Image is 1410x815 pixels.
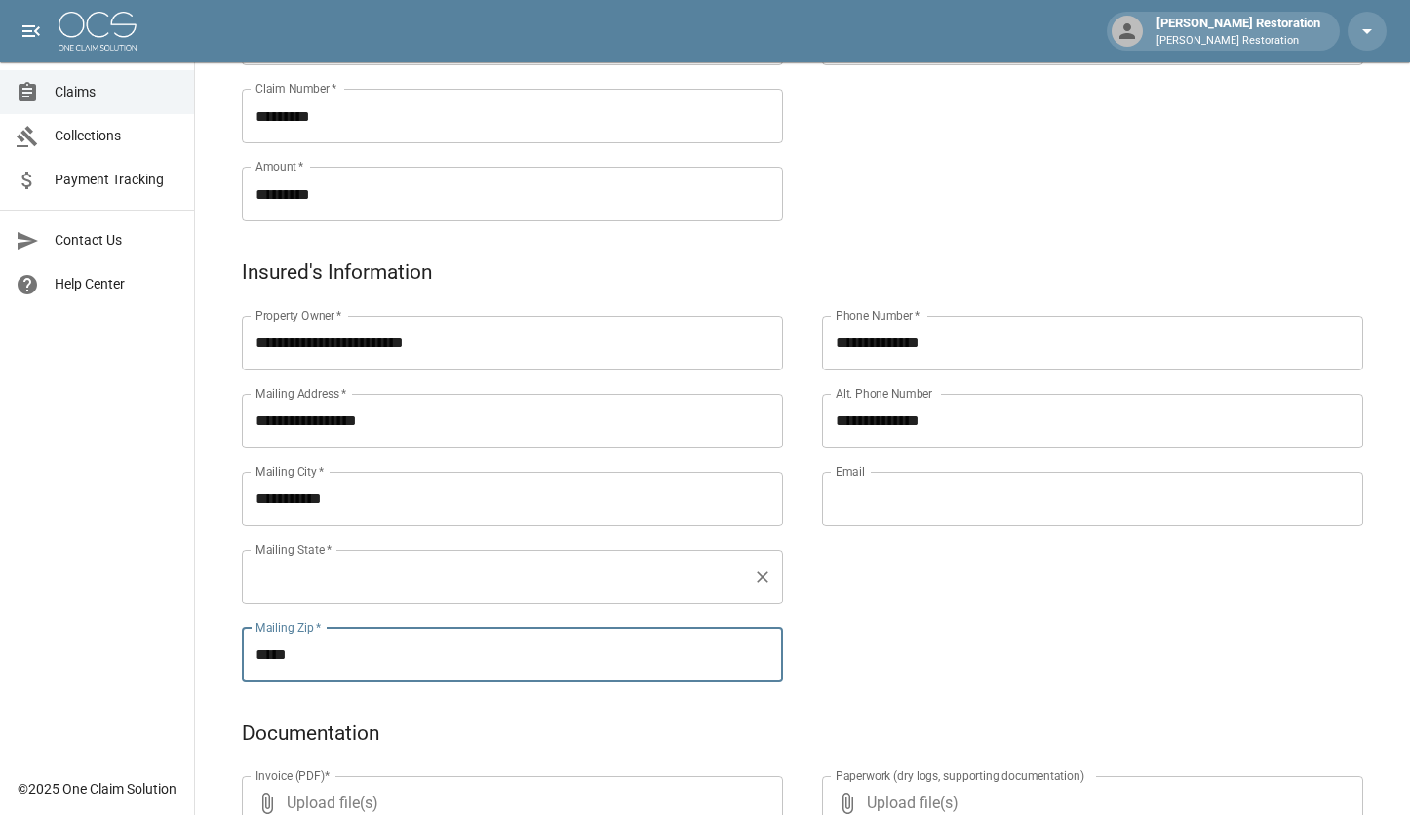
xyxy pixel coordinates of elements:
[836,767,1084,784] label: Paperwork (dry logs, supporting documentation)
[18,779,176,798] div: © 2025 One Claim Solution
[255,767,331,784] label: Invoice (PDF)*
[749,563,776,591] button: Clear
[55,170,178,190] span: Payment Tracking
[1156,33,1320,50] p: [PERSON_NAME] Restoration
[836,307,920,324] label: Phone Number
[255,385,346,402] label: Mailing Address
[255,541,332,558] label: Mailing State
[255,463,325,480] label: Mailing City
[1149,14,1328,49] div: [PERSON_NAME] Restoration
[55,82,178,102] span: Claims
[59,12,137,51] img: ocs-logo-white-transparent.png
[255,80,336,97] label: Claim Number
[12,12,51,51] button: open drawer
[255,619,322,636] label: Mailing Zip
[836,385,932,402] label: Alt. Phone Number
[55,230,178,251] span: Contact Us
[55,126,178,146] span: Collections
[255,307,342,324] label: Property Owner
[255,158,304,175] label: Amount
[55,274,178,294] span: Help Center
[836,463,865,480] label: Email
